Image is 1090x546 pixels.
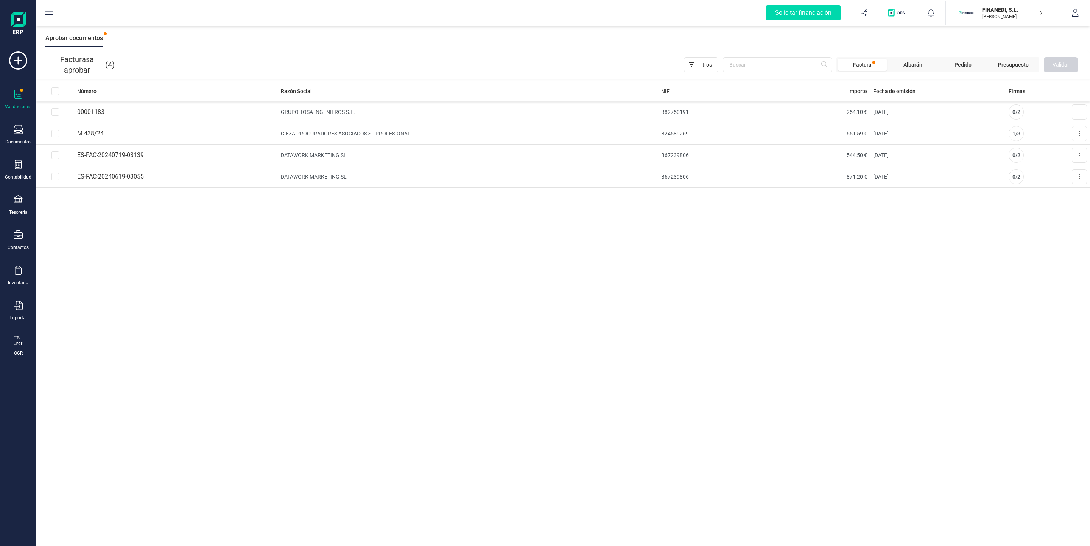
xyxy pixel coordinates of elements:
[955,1,1052,25] button: FIFINANEDI, S.L.[PERSON_NAME]
[1012,151,1020,159] span: 0 / 2
[658,166,764,188] td: B67239806
[1009,87,1025,95] span: Firmas
[697,61,712,68] span: Filtros
[45,29,103,47] div: Aprobar documentos
[870,145,1006,166] td: [DATE]
[9,315,27,321] div: Importar
[982,14,1043,20] p: [PERSON_NAME]
[278,101,658,123] td: GRUPO TOSA INGENIEROS S.L.
[14,350,23,356] div: OCR
[883,1,912,25] button: Logo de OPS
[281,87,312,95] span: Razón Social
[955,61,972,68] span: Pedido
[982,6,1043,14] p: FINANEDI, S.L.
[873,87,916,95] span: Fecha de emisión
[764,145,870,166] td: 544,50 €
[853,61,872,68] span: Factura
[1012,173,1020,180] span: 0 / 2
[278,166,658,188] td: DATAWORK MARKETING SL
[51,130,59,137] div: Row Selected 6c4ac037-694b-4cfb-9489-536d19c8ecc4
[766,5,841,20] div: Solicitar financiación
[903,61,922,68] span: Albarán
[870,123,1006,145] td: [DATE]
[661,87,670,95] span: NIF
[888,9,908,17] img: Logo de OPS
[1044,57,1078,72] button: Validar
[870,101,1006,123] td: [DATE]
[1012,130,1020,137] span: 1 / 3
[764,123,870,145] td: 651,59 €
[998,61,1029,68] span: Presupuesto
[958,5,975,21] img: FI
[8,280,28,286] div: Inventario
[11,12,26,36] img: Logo Finanedi
[684,57,718,72] button: Filtros
[48,54,115,75] p: ( )
[74,101,278,123] td: 00001183
[51,151,59,159] div: Row Selected cfc87771-0443-4a06-b6b5-6efebf5f8c5a
[658,145,764,166] td: B67239806
[5,104,31,110] div: Validaciones
[8,244,29,250] div: Contactos
[278,123,658,145] td: CIEZA PROCURADORES ASOCIADOS SL PROFESIONAL
[764,166,870,188] td: 871,20 €
[870,166,1006,188] td: [DATE]
[764,101,870,123] td: 254,10 €
[658,101,764,123] td: B82750191
[9,209,28,215] div: Tesorería
[48,54,105,75] span: Facturas a aprobar
[74,145,278,166] td: ES-FAC-20240719-03139
[658,123,764,145] td: B24589269
[74,123,278,145] td: M 438/24
[77,87,97,95] span: Número
[5,139,31,145] div: Documentos
[51,173,59,180] div: Row Selected 7d5d9152-5233-49f2-ad12-15fad9903388
[1012,108,1020,116] span: 0 / 2
[5,174,31,180] div: Contabilidad
[51,108,59,116] div: Row Selected a4e205df-3292-4128-9536-bfa6235abdb4
[848,87,867,95] span: Importe
[278,145,658,166] td: DATAWORK MARKETING SL
[723,57,832,72] input: Buscar
[74,166,278,188] td: ES-FAC-20240619-03055
[108,59,112,70] span: 4
[757,1,850,25] button: Solicitar financiación
[51,87,59,95] div: All items unselected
